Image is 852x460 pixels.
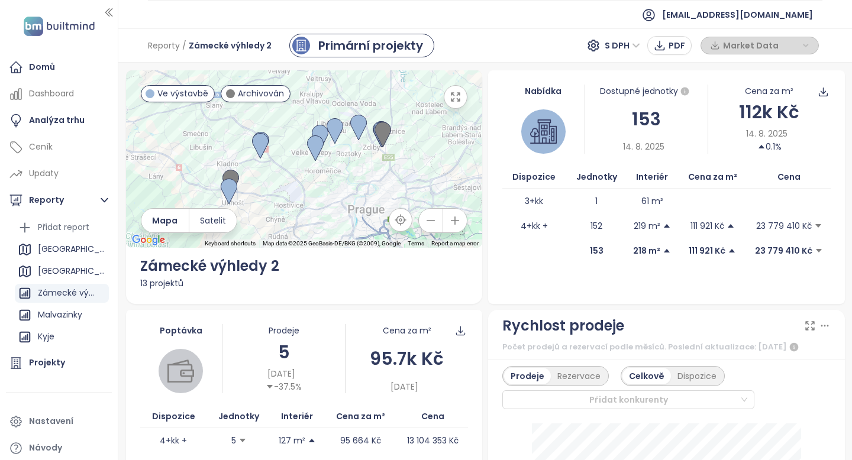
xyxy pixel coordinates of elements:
[6,436,112,460] a: Návody
[677,166,748,189] th: Cena za m²
[504,368,551,384] div: Prodeje
[205,239,256,248] button: Keyboard shortcuts
[266,380,302,393] div: -37.5%
[29,414,73,429] div: Nastavení
[383,324,431,337] div: Cena za m²
[502,213,566,238] td: 4+kk +
[318,37,423,54] div: Primární projekty
[590,244,603,257] p: 153
[15,262,109,281] div: [GEOGRAPHIC_DATA]
[29,86,74,101] div: Dashboard
[590,219,602,232] p: 152
[689,244,725,257] p: 111 921 Kč
[15,284,109,303] div: Zámecké výhledy 2
[129,232,168,248] a: Open this area in Google Maps (opens a new window)
[15,306,109,325] div: Malvazinky
[266,383,274,391] span: caret-down
[6,162,112,186] a: Updaty
[502,166,566,189] th: Dispozice
[157,87,208,100] span: Ve výstavbě
[669,39,685,52] span: PDF
[728,247,736,255] span: caret-up
[814,222,822,230] span: caret-down
[222,338,345,366] div: 5
[38,307,82,322] div: Malvazinky
[271,405,324,428] th: Interiér
[690,219,724,232] p: 111 921 Kč
[207,405,271,428] th: Jednotky
[595,195,598,208] p: 1
[38,264,106,278] div: [GEOGRAPHIC_DATA]
[623,140,664,153] span: 14. 8. 2025
[167,358,194,384] img: wallet
[502,85,585,98] div: Nabídka
[431,240,479,247] a: Report a map error
[755,244,812,257] p: 23 779 410 Kč
[585,85,708,99] div: Dostupné jednotky
[29,140,53,154] div: Ceník
[647,36,692,55] button: PDF
[140,324,222,337] div: Poptávka
[627,166,677,189] th: Interiér
[140,277,469,290] div: 13 projektů
[15,240,109,259] div: [GEOGRAPHIC_DATA]
[634,219,660,232] p: 219 m²
[38,286,94,300] div: Zámecké výhledy 2
[29,355,65,370] div: Projekty
[20,14,98,38] img: logo
[757,140,782,153] div: 0.1%
[189,209,237,232] button: Satelit
[140,255,469,277] div: Zámecké výhledy 2
[38,242,106,257] div: [GEOGRAPHIC_DATA]
[707,37,812,54] div: button
[29,60,55,74] div: Domů
[141,209,189,232] button: Mapa
[15,218,109,237] div: Přidat report
[530,118,557,145] img: house
[502,189,566,213] td: 3+kk
[662,1,813,29] span: [EMAIL_ADDRESS][DOMAIN_NAME]
[641,195,663,208] p: 61 m²
[6,109,112,132] a: Analýza trhu
[129,232,168,248] img: Google
[407,434,459,447] p: 13 104 353 Kč
[189,35,272,56] span: Zámecké výhledy 2
[502,315,624,337] div: Rychlost prodeje
[748,166,830,189] th: Cena
[551,368,607,384] div: Rezervace
[238,436,247,445] span: caret-down
[6,189,112,212] button: Reporty
[29,166,59,181] div: Updaty
[346,345,468,372] div: 95.7k Kč
[6,56,112,79] a: Domů
[263,240,401,247] span: Map data ©2025 GeoBasis-DE/BKG (©2009), Google
[279,434,305,447] p: 127 m²
[708,98,831,126] div: 112k Kč
[289,34,434,57] a: primary
[140,428,207,453] td: 4+kk +
[38,329,54,344] div: Kyje
[6,82,112,106] a: Dashboard
[622,368,671,384] div: Celkově
[633,244,660,257] p: 218 m²
[308,436,316,445] span: caret-up
[566,166,627,189] th: Jednotky
[15,328,109,346] div: Kyje
[723,37,799,54] span: Market Data
[6,135,112,159] a: Ceník
[390,380,418,393] span: [DATE]
[815,247,823,255] span: caret-down
[200,214,226,227] span: Satelit
[727,222,735,230] span: caret-up
[29,440,62,455] div: Návody
[29,113,85,128] div: Analýza trhu
[222,324,345,337] div: Prodeje
[605,37,640,54] span: S DPH
[671,368,723,384] div: Dispozice
[182,35,186,56] span: /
